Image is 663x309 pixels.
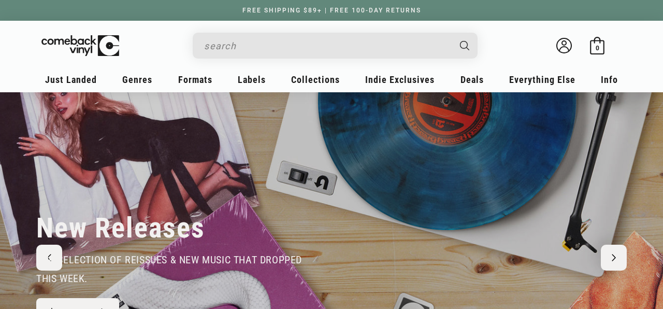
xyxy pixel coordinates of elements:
[238,74,266,85] span: Labels
[601,74,618,85] span: Info
[291,74,340,85] span: Collections
[45,74,97,85] span: Just Landed
[509,74,575,85] span: Everything Else
[36,254,302,285] span: our selection of reissues & new music that dropped this week.
[365,74,435,85] span: Indie Exclusives
[178,74,212,85] span: Formats
[122,74,152,85] span: Genres
[204,35,450,57] input: search
[193,33,478,59] div: Search
[232,7,431,14] a: FREE SHIPPING $89+ | FREE 100-DAY RETURNS
[451,33,479,59] button: Search
[596,44,599,52] span: 0
[460,74,484,85] span: Deals
[36,211,205,245] h2: New Releases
